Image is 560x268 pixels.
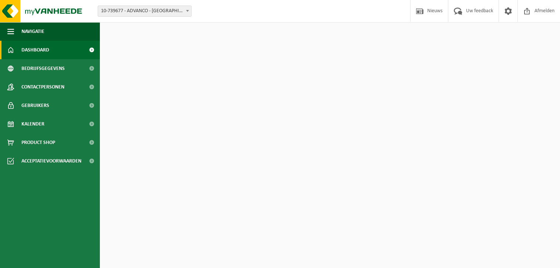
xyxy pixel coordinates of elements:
span: Acceptatievoorwaarden [21,152,81,170]
span: 10-739677 - ADVANCO - OUDENAARDE [98,6,191,16]
span: Product Shop [21,133,55,152]
span: 10-739677 - ADVANCO - OUDENAARDE [98,6,192,17]
span: Bedrijfsgegevens [21,59,65,78]
span: Navigatie [21,22,44,41]
span: Dashboard [21,41,49,59]
span: Kalender [21,115,44,133]
span: Gebruikers [21,96,49,115]
span: Contactpersonen [21,78,64,96]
